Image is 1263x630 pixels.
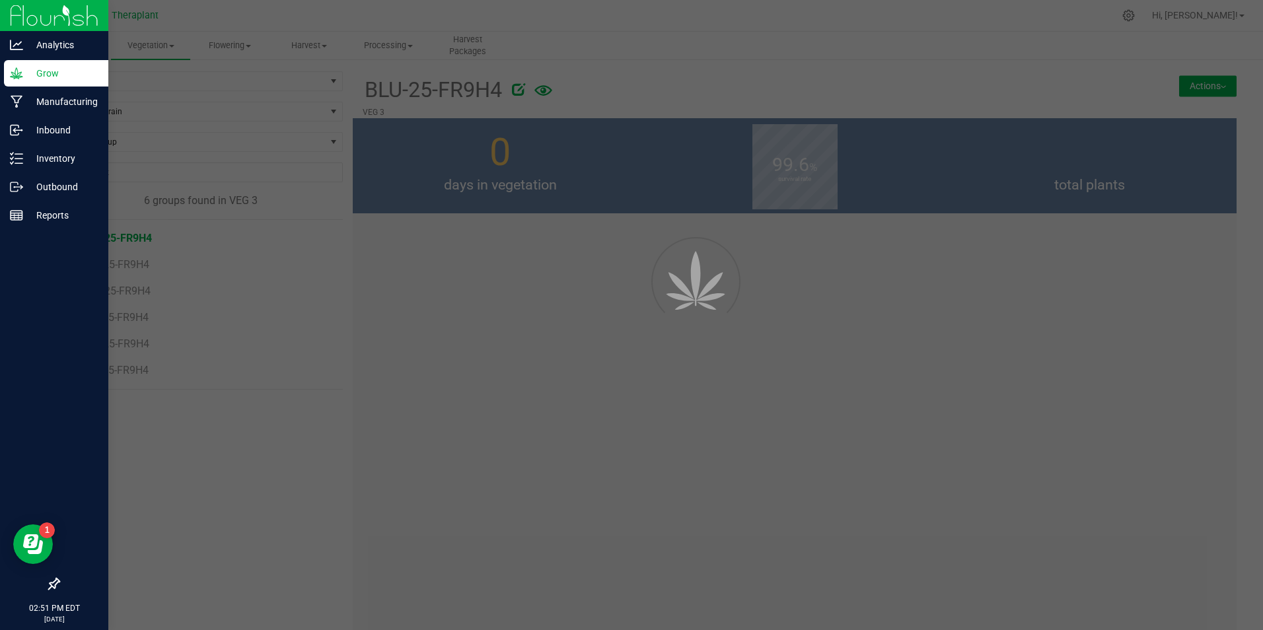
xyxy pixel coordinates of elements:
inline-svg: Outbound [10,180,23,193]
p: Inbound [23,122,102,138]
p: [DATE] [6,614,102,624]
inline-svg: Analytics [10,38,23,52]
p: 02:51 PM EDT [6,602,102,614]
inline-svg: Manufacturing [10,95,23,108]
inline-svg: Grow [10,67,23,80]
inline-svg: Reports [10,209,23,222]
p: Analytics [23,37,102,53]
p: Inventory [23,151,102,166]
inline-svg: Inventory [10,152,23,165]
iframe: Resource center [13,524,53,564]
iframe: Resource center unread badge [39,522,55,538]
inline-svg: Inbound [10,123,23,137]
p: Manufacturing [23,94,102,110]
p: Grow [23,65,102,81]
p: Outbound [23,179,102,195]
p: Reports [23,207,102,223]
